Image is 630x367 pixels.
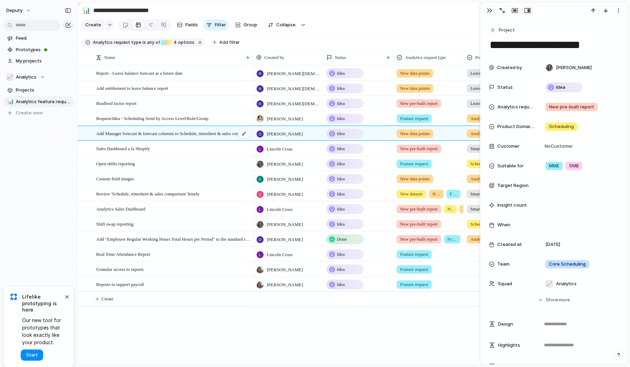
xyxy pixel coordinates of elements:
[400,221,438,228] span: New pre-built report
[96,114,208,122] span: Request/Idea - Scheduling Send by Access Level/Role/Group
[267,236,303,243] span: [PERSON_NAME]
[497,221,510,228] span: When
[16,98,71,105] span: Analytics feature requests
[470,130,488,137] span: Analytics
[96,250,150,258] span: Real Time Attendance Report
[337,221,345,228] span: Idea
[470,221,491,228] span: Scheduling
[4,96,74,107] div: 📊Analytics feature requests
[447,236,457,243] span: Feature request
[497,64,522,71] span: Created by
[146,39,160,46] span: any of
[267,281,303,288] span: [PERSON_NAME]
[267,131,303,138] span: [PERSON_NAME]
[337,100,345,107] span: Idea
[6,7,22,14] span: deputy
[244,21,257,28] span: Group
[219,39,240,46] span: Add filter
[6,74,13,81] div: 📈
[174,19,201,31] button: Fields
[267,100,320,107] span: [PERSON_NAME][DEMOGRAPHIC_DATA]
[16,35,71,42] span: Feed
[498,321,513,328] span: Design
[96,84,168,92] span: Add entitlement to leave balance report
[4,85,74,95] a: Projects
[400,266,428,273] span: Feature request
[104,54,115,61] span: Name
[96,205,145,213] span: Analytics Sales Dashboard
[337,85,345,92] span: Idea
[432,191,440,198] span: New data points
[497,143,519,150] span: Customer
[160,39,196,46] button: 4 options
[267,70,320,77] span: [PERSON_NAME][DEMOGRAPHIC_DATA]
[16,74,37,81] span: Analytics
[400,85,430,92] span: New data points
[16,87,71,94] span: Projects
[545,241,560,248] span: [DATE]
[93,39,141,46] span: Analytics request type
[22,316,63,346] span: Our new tool for prototypes that look exactly like your product.
[85,21,101,28] span: Create
[96,99,137,107] span: Bradford factor report
[96,220,133,228] span: Shift swap reporting
[276,21,296,28] span: Collapse
[405,54,446,61] span: Analytics request type
[497,84,513,91] span: Status
[96,129,251,137] span: Add Manager forecast & forecast columns to Schedule, timesheet & sales comparison report
[488,25,517,35] button: Project
[556,64,592,71] span: [PERSON_NAME]
[267,176,303,183] span: [PERSON_NAME]
[556,84,565,91] span: Idea
[470,145,503,152] span: Smart Scheduling
[215,21,226,28] span: Filter
[62,292,71,301] button: Dismiss
[337,281,345,288] span: Idea
[6,98,13,105] button: 📊
[470,160,491,167] span: Scheduling
[497,104,534,111] span: Analytics request type
[498,342,520,349] span: Highlights
[267,221,303,228] span: [PERSON_NAME]
[208,38,244,47] button: Add filter
[497,202,527,209] span: Insight count
[96,235,251,243] span: Add "Employee Regular Working Hours Total Hours per Period" to the standard report > Team Member ...
[549,162,559,169] span: MME
[470,115,488,122] span: Analytics
[16,109,43,116] span: Create view
[337,130,345,137] span: Idea
[267,146,292,153] span: Lincoln Cross
[543,143,573,150] span: No Customer
[470,191,503,198] span: Smart Scheduling
[400,70,430,77] span: New data points
[96,144,150,152] span: Sales Dashboard a la Shopify
[470,70,482,77] span: Leave
[3,5,35,16] button: deputy
[101,295,113,302] span: Create
[470,236,488,243] span: Analytics
[498,280,512,287] span: Squad
[267,85,320,92] span: [PERSON_NAME][DEMOGRAPHIC_DATA]
[497,261,510,268] span: Team
[499,27,515,34] span: Project
[497,241,522,248] span: Created at
[96,189,200,198] span: Review 'Schedule, timesheet & sales comparison' hourly
[337,236,347,243] span: Done
[96,159,135,167] span: Open shifts reporting
[569,162,579,169] span: SMB
[4,108,74,118] button: Create view
[400,130,430,137] span: New data points
[21,349,43,361] button: Start
[96,280,144,288] span: Reports to support payroll
[22,294,63,313] span: Lifelike prototyping is here
[337,70,345,77] span: Idea
[337,191,345,198] span: Idea
[204,19,229,31] button: Filter
[546,280,553,287] div: 📈
[267,206,292,213] span: Lincoln Cross
[337,175,345,182] span: Idea
[497,123,534,130] span: Product Domain Area
[4,56,74,66] a: My projects
[463,206,469,213] span: New data points
[172,40,178,45] span: 4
